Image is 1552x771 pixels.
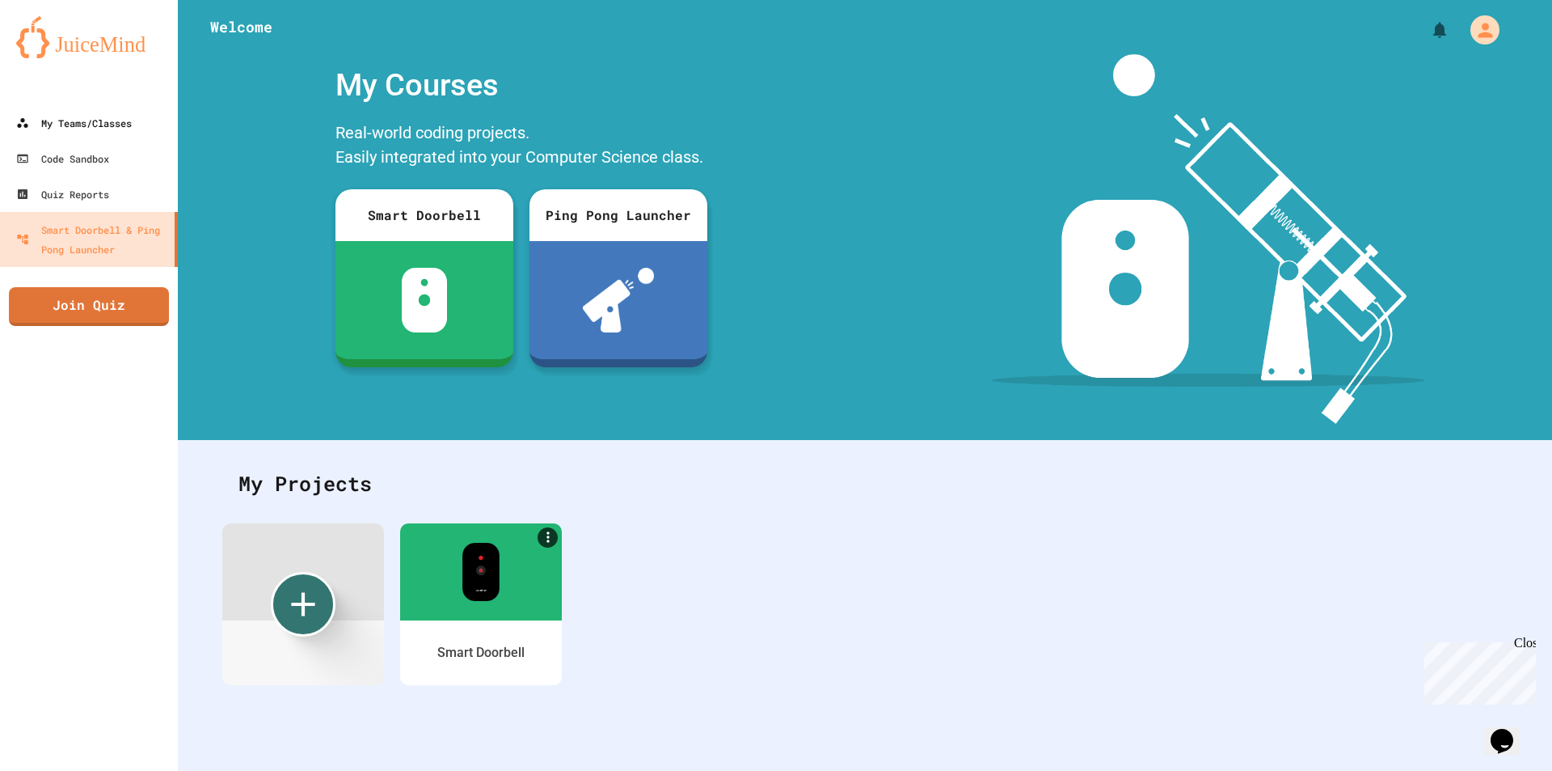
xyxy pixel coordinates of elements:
img: banner-image-my-projects.png [992,54,1425,424]
img: sdb-real-colors.png [462,543,500,601]
a: MoreSmart Doorbell [400,523,562,685]
div: My Notifications [1400,16,1453,44]
div: Real-world coding projects. Easily integrated into your Computer Science class. [327,116,715,177]
div: Code Sandbox [16,149,109,168]
img: logo-orange.svg [16,16,162,58]
div: Create new [271,572,335,637]
div: Ping Pong Launcher [529,189,707,241]
div: My Projects [222,452,1508,515]
iframe: chat widget [1418,636,1536,705]
a: Join Quiz [9,287,169,326]
a: More [538,527,558,548]
div: My Account [1453,11,1503,49]
div: Quiz Reports [16,184,109,204]
div: Smart Doorbell [335,189,513,241]
div: Smart Doorbell & Ping Pong Launcher [16,220,168,259]
iframe: chat widget [1484,706,1536,755]
div: Smart Doorbell [437,643,525,663]
img: sdb-white.svg [402,268,448,333]
div: Chat with us now!Close [6,6,112,103]
div: My Teams/Classes [16,113,132,133]
div: My Courses [327,54,715,116]
img: ppl-with-ball.png [583,268,655,333]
